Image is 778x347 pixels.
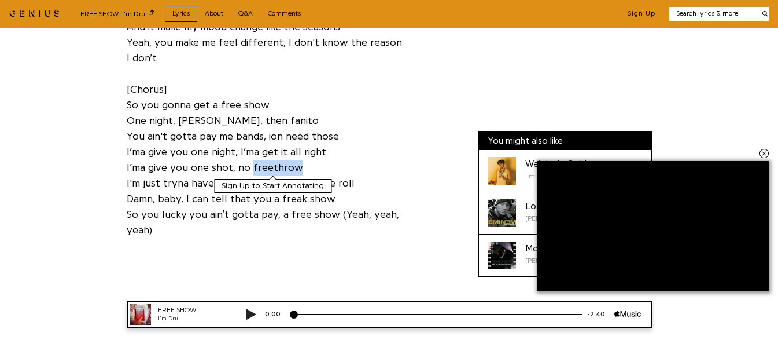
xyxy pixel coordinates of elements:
div: [PERSON_NAME] [525,255,578,266]
div: Lose Yourself [525,199,580,213]
div: Cover art for Weight In Gold by I'm Dru! [488,157,516,185]
div: Weight In Gold [525,157,587,171]
a: Q&A [231,6,260,21]
button: Sign Up [628,9,655,19]
a: About [197,6,231,21]
input: Search lyrics & more [669,9,755,19]
div: Mockingbird [525,242,578,255]
a: Cover art for Weight In Gold by I'm Dru!Weight In GoldI'm Dru! [479,150,651,192]
a: Cover art for Mockingbird by EminemMockingbird[PERSON_NAME] [479,235,651,276]
div: I'm Dru! [40,14,110,23]
div: -2:40 [464,9,497,19]
div: FREE SHOW - I'm Dru! [80,8,154,19]
div: Cover art for Mockingbird by Eminem [488,242,516,269]
div: [PERSON_NAME] [525,213,580,224]
div: FREE SHOW [40,5,110,14]
div: You might also like [479,132,651,150]
a: Cover art for Lose Yourself by EminemLose Yourself[PERSON_NAME] [479,192,651,235]
button: Sign Up to Start Annotating [214,179,331,193]
a: Comments [260,6,308,21]
div: Cover art for Lose Yourself by Eminem [488,199,516,227]
a: Lyrics [165,6,197,21]
div: I'm Dru! [525,171,587,181]
img: 72x72bb.jpg [13,3,34,24]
